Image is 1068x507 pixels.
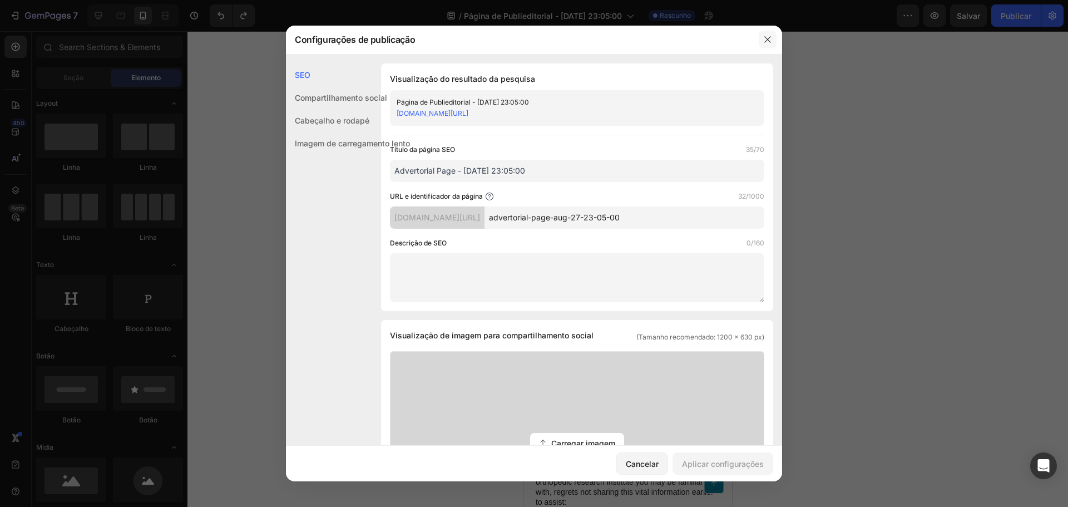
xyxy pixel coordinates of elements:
[295,70,310,80] font: SEO
[397,109,468,117] a: [DOMAIN_NAME][URL]
[738,192,764,200] font: 32/1000
[1030,452,1057,479] div: Abra o Intercom Messenger
[120,7,130,15] font: px)
[390,239,447,247] font: Descrição de SEO
[390,192,483,200] font: URL e identificador da página
[673,452,773,475] button: Aplicar configurações
[11,62,197,151] h1: Former SleepWell Solutions engineer reveals the untold story behind the revolutionary ergonomic p...
[746,239,764,247] font: 0/160
[108,32,197,42] p: Advertorial
[12,28,101,46] p: GEMPILO
[390,331,594,340] font: Visualização de imagem para compartilhamento social
[295,139,410,148] font: Imagem de carregamento lento
[12,160,196,233] p: and imparts his priceless wisdom on attaining a rejuvenated and spine-healthy body with his 3 exp...
[394,213,480,222] font: [DOMAIN_NAME][URL]
[390,145,455,154] font: Título da página SEO
[11,313,197,424] img: gempages_432750572815254551-bb5678ba-e2db-400f-adbe-f528ad76758d.webp
[484,206,764,229] input: Lidar
[12,243,196,301] p: *With utmost consideration, although the forthcoming guidance is relevant to individuals from div...
[551,439,615,448] font: Carregar imagem
[616,452,668,475] button: Cancelar
[295,93,387,102] font: Compartilhamento social
[105,7,107,15] font: (
[746,145,764,154] font: 35/70
[295,116,369,125] font: Cabeçalho e rodapé
[682,459,764,469] font: Aplicar configurações
[390,74,535,83] font: Visualização do resultado da pesquisa
[56,7,105,15] font: iPhone 13 Mini
[397,98,529,106] font: Página de Publieditorial - [DATE] 23:05:00
[626,459,659,469] font: Cancelar
[295,34,415,45] font: Configurações de publicação
[390,160,764,182] input: Título
[12,436,196,476] p: [PERSON_NAME], a former employee at a leading orthopedic research institute you may be familiar w...
[636,333,764,341] font: (Tamanho recomendado: 1200 x 630 px)
[107,7,120,15] font: 375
